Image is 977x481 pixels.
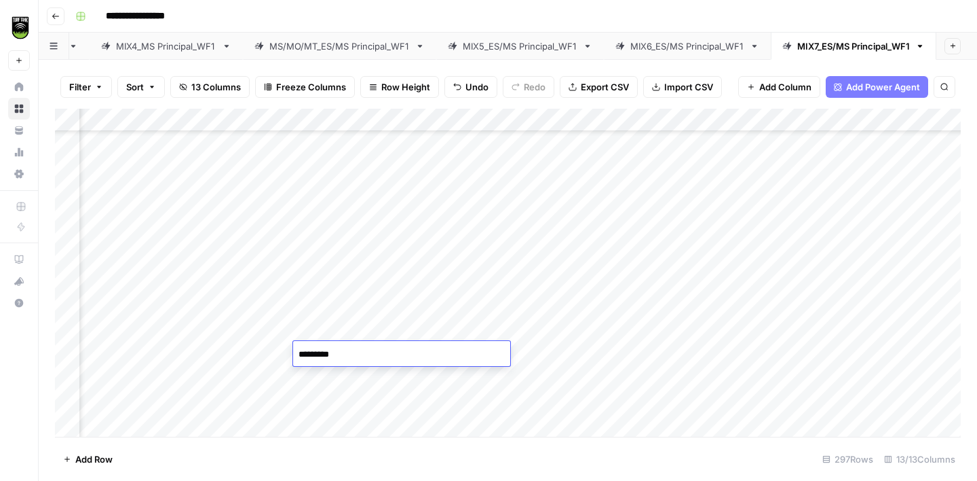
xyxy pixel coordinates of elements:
button: Freeze Columns [255,76,355,98]
div: 13/13 Columns [879,448,961,470]
a: Your Data [8,120,30,141]
button: Filter [60,76,112,98]
button: Help + Support [8,292,30,314]
img: Turf Tank - Data Team Logo [8,16,33,40]
a: MIX7_ES/MS Principal_WF1 [771,33,936,60]
button: Undo [444,76,497,98]
a: MIX6_ES/MS Principal_WF1 [604,33,771,60]
a: MIX5_ES/MS Principal_WF1 [436,33,604,60]
button: Import CSV [643,76,722,98]
span: Filter [69,80,91,94]
div: MIX5_ES/MS Principal_WF1 [463,39,577,53]
span: Import CSV [664,80,713,94]
span: Undo [465,80,488,94]
span: Row Height [381,80,430,94]
span: Add Column [759,80,811,94]
span: Export CSV [581,80,629,94]
button: Redo [503,76,554,98]
div: MIX7_ES/MS Principal_WF1 [797,39,910,53]
a: MIX4_MS Principal_WF1 [90,33,243,60]
button: Export CSV [560,76,638,98]
a: Usage [8,141,30,163]
span: Freeze Columns [276,80,346,94]
div: MS/MO/MT_ES/MS Principal_WF1 [269,39,410,53]
div: MIX6_ES/MS Principal_WF1 [630,39,744,53]
div: What's new? [9,271,29,291]
div: MIX4_MS Principal_WF1 [116,39,216,53]
button: Row Height [360,76,439,98]
span: Redo [524,80,545,94]
a: MS/MO/MT_ES/MS Principal_WF1 [243,33,436,60]
button: 13 Columns [170,76,250,98]
button: Workspace: Turf Tank - Data Team [8,11,30,45]
button: Sort [117,76,165,98]
span: Sort [126,80,144,94]
button: Add Column [738,76,820,98]
a: Settings [8,163,30,185]
a: Browse [8,98,30,120]
a: AirOps Academy [8,249,30,270]
a: Home [8,76,30,98]
span: Add Row [75,452,113,466]
div: 297 Rows [817,448,879,470]
button: What's new? [8,270,30,292]
span: 13 Columns [191,80,241,94]
button: Add Row [55,448,121,470]
span: Add Power Agent [846,80,920,94]
button: Add Power Agent [826,76,928,98]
